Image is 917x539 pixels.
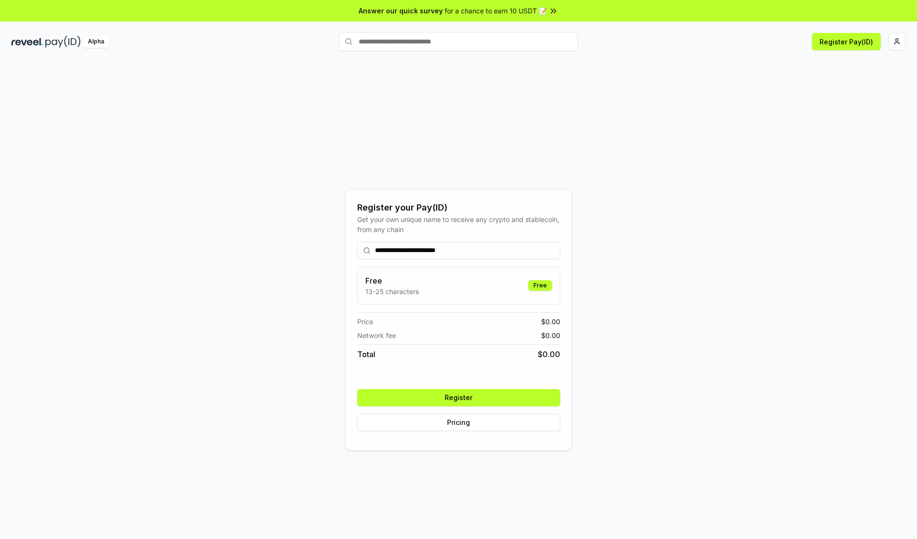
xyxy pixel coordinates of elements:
[541,330,560,340] span: $ 0.00
[83,36,109,48] div: Alpha
[359,6,443,16] span: Answer our quick survey
[357,349,375,360] span: Total
[357,201,560,214] div: Register your Pay(ID)
[45,36,81,48] img: pay_id
[812,33,881,50] button: Register Pay(ID)
[357,317,373,327] span: Price
[357,330,396,340] span: Network fee
[541,317,560,327] span: $ 0.00
[357,214,560,234] div: Get your own unique name to receive any crypto and stablecoin, from any chain
[538,349,560,360] span: $ 0.00
[357,389,560,406] button: Register
[365,275,419,286] h3: Free
[11,36,43,48] img: reveel_dark
[528,280,552,291] div: Free
[445,6,547,16] span: for a chance to earn 10 USDT 📝
[357,414,560,431] button: Pricing
[365,286,419,296] p: 13-25 characters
